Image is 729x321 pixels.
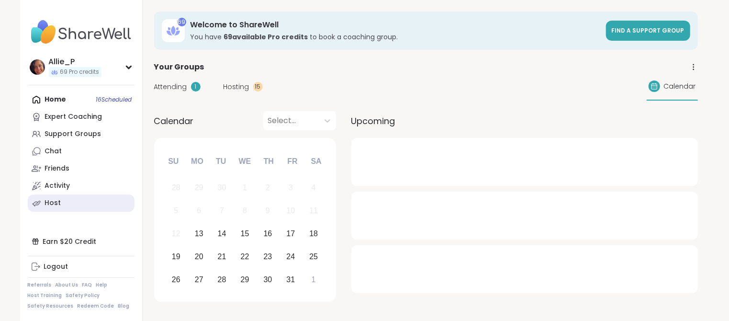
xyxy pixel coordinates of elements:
[166,224,187,244] div: Not available Sunday, October 12th, 2025
[266,204,270,217] div: 9
[172,273,180,286] div: 26
[78,303,114,310] a: Redeem Code
[28,303,74,310] a: Safety Resources
[28,126,135,143] a: Support Groups
[309,250,318,263] div: 25
[28,233,135,250] div: Earn $20 Credit
[28,143,135,160] a: Chat
[218,227,226,240] div: 14
[191,20,600,30] h3: Welcome to ShareWell
[174,204,178,217] div: 5
[243,204,247,217] div: 8
[235,201,255,221] div: Not available Wednesday, October 8th, 2025
[280,246,301,267] div: Choose Friday, October 24th, 2025
[606,21,690,41] a: Find a support group
[309,204,318,217] div: 11
[241,227,249,240] div: 15
[45,129,101,139] div: Support Groups
[258,224,278,244] div: Choose Thursday, October 16th, 2025
[264,227,272,240] div: 16
[235,246,255,267] div: Choose Wednesday, October 22nd, 2025
[45,147,62,156] div: Chat
[212,269,232,290] div: Choose Tuesday, October 28th, 2025
[166,269,187,290] div: Choose Sunday, October 26th, 2025
[241,273,249,286] div: 29
[189,201,209,221] div: Not available Monday, October 6th, 2025
[312,181,316,194] div: 4
[286,250,295,263] div: 24
[280,224,301,244] div: Choose Friday, October 17th, 2025
[28,195,135,212] a: Host
[66,292,100,299] a: Safety Policy
[154,82,187,92] span: Attending
[286,273,295,286] div: 31
[234,151,255,172] div: We
[241,250,249,263] div: 22
[218,181,226,194] div: 30
[266,181,270,194] div: 2
[243,181,247,194] div: 1
[280,201,301,221] div: Not available Friday, October 10th, 2025
[282,151,303,172] div: Fr
[197,204,201,217] div: 6
[220,204,224,217] div: 7
[60,68,100,76] span: 69 Pro credits
[258,201,278,221] div: Not available Thursday, October 9th, 2025
[28,108,135,126] a: Expert Coaching
[264,273,272,286] div: 30
[264,250,272,263] div: 23
[30,59,45,75] img: Allie_P
[235,178,255,198] div: Not available Wednesday, October 1st, 2025
[82,282,92,288] a: FAQ
[28,258,135,275] a: Logout
[258,269,278,290] div: Choose Thursday, October 30th, 2025
[189,178,209,198] div: Not available Monday, September 29th, 2025
[45,164,70,173] div: Friends
[56,282,79,288] a: About Us
[172,227,180,240] div: 12
[195,273,203,286] div: 27
[189,224,209,244] div: Choose Monday, October 13th, 2025
[303,246,324,267] div: Choose Saturday, October 25th, 2025
[303,178,324,198] div: Not available Saturday, October 4th, 2025
[28,292,62,299] a: Host Training
[172,181,180,194] div: 28
[312,273,316,286] div: 1
[28,282,52,288] a: Referrals
[303,201,324,221] div: Not available Saturday, October 11th, 2025
[664,81,696,92] span: Calendar
[45,181,70,191] div: Activity
[118,303,130,310] a: Blog
[253,82,263,92] div: 15
[154,115,194,127] span: Calendar
[212,201,232,221] div: Not available Tuesday, October 7th, 2025
[303,224,324,244] div: Choose Saturday, October 18th, 2025
[49,57,101,67] div: Allie_P
[166,178,187,198] div: Not available Sunday, September 28th, 2025
[280,269,301,290] div: Choose Friday, October 31st, 2025
[309,227,318,240] div: 18
[166,201,187,221] div: Not available Sunday, October 5th, 2025
[286,227,295,240] div: 17
[189,269,209,290] div: Choose Monday, October 27th, 2025
[28,177,135,195] a: Activity
[289,181,293,194] div: 3
[166,246,187,267] div: Choose Sunday, October 19th, 2025
[612,26,684,34] span: Find a support group
[96,282,108,288] a: Help
[28,15,135,49] img: ShareWell Nav Logo
[195,250,203,263] div: 20
[224,32,308,42] b: 69 available Pro credit s
[187,151,208,172] div: Mo
[165,176,325,291] div: month 2025-10
[218,250,226,263] div: 21
[286,204,295,217] div: 10
[218,273,226,286] div: 28
[45,112,102,122] div: Expert Coaching
[44,262,68,272] div: Logout
[305,151,326,172] div: Sa
[212,246,232,267] div: Choose Tuesday, October 21st, 2025
[28,160,135,177] a: Friends
[172,250,180,263] div: 19
[191,32,600,42] h3: You have to book a coaching group.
